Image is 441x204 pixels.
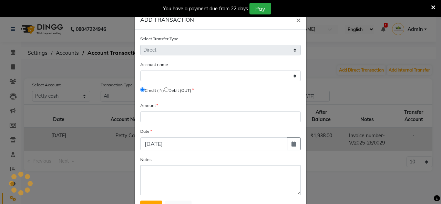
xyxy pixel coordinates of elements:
button: Pay [249,3,271,14]
label: Select Transfer Type [140,36,178,42]
label: Account name [140,62,168,68]
div: You have a payment due from 22 days [163,5,248,12]
label: Date [140,128,152,135]
label: Amount [140,103,158,109]
span: × [296,14,301,25]
label: Debit (OUT) [168,87,191,94]
h6: ADD TRANSACTION [140,15,194,24]
button: Close [290,10,306,29]
label: Credit (IN) [145,87,164,94]
label: Notes [140,157,152,163]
